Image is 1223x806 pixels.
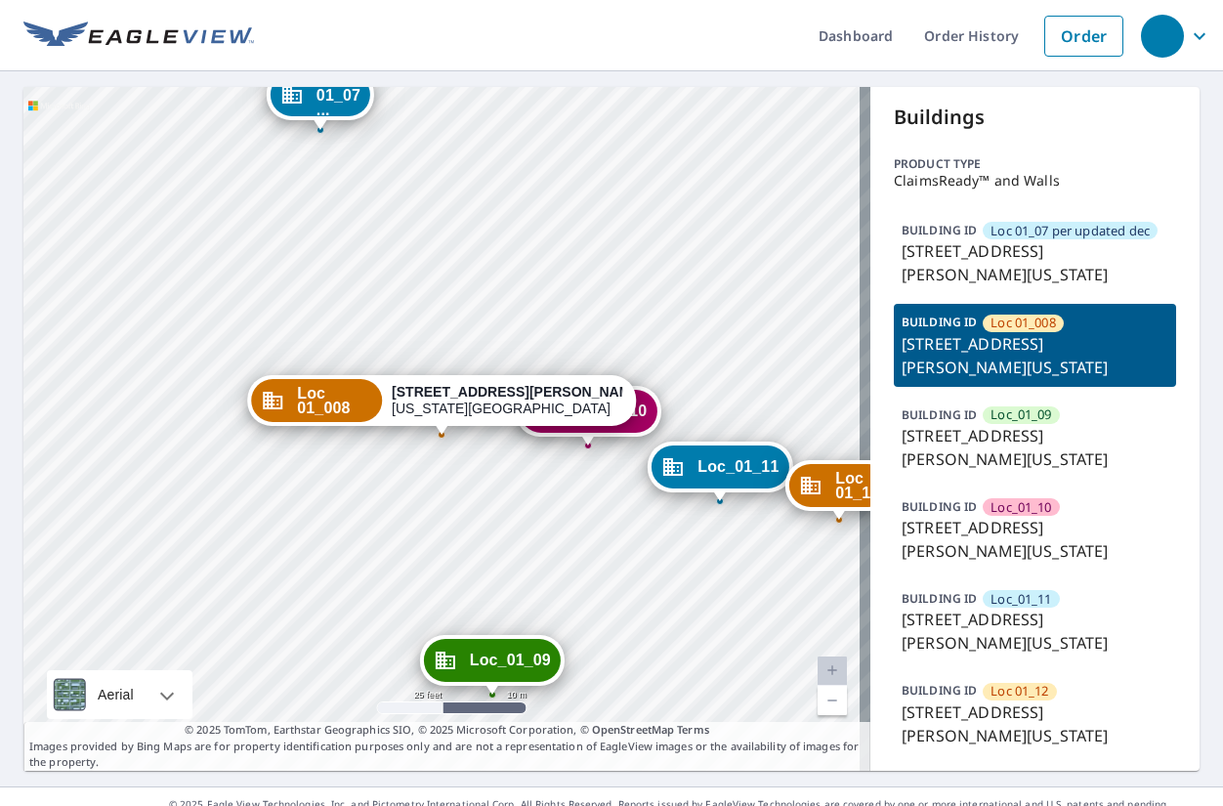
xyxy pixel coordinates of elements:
p: Product type [894,155,1176,173]
a: Current Level 20, Zoom Out [818,686,847,715]
span: Loc 01_07 ... [316,73,360,117]
a: Terms [677,722,709,737]
p: [STREET_ADDRESS][PERSON_NAME][US_STATE] [902,424,1168,471]
p: BUILDING ID [902,498,977,515]
p: BUILDING ID [902,314,977,330]
span: Loc 01_008 [297,386,372,415]
span: Loc_01_11 [697,459,779,474]
span: Loc 01_12 [835,471,879,500]
p: [STREET_ADDRESS][PERSON_NAME][US_STATE] [902,516,1168,563]
span: Loc 01_12 [991,682,1048,700]
div: Dropped pin, building Loc_01_11, Commercial property, 855 W Moreno Ave Colorado Springs, CO 80905 [648,442,792,502]
span: Loc_01_09 [470,653,551,667]
p: [STREET_ADDRESS][PERSON_NAME][US_STATE] [902,332,1168,379]
strong: [STREET_ADDRESS][PERSON_NAME] [392,384,644,400]
p: ClaimsReady™ and Walls [894,173,1176,189]
p: BUILDING ID [902,682,977,699]
p: [STREET_ADDRESS][PERSON_NAME][US_STATE] [902,608,1168,655]
a: Current Level 20, Zoom In Disabled [818,657,847,686]
div: Dropped pin, building Loc 01_008, Commercial property, 861 W Moreno Ave Colorado Springs, CO 80905 [247,375,636,436]
p: [STREET_ADDRESS][PERSON_NAME][US_STATE] [902,239,1168,286]
p: Buildings [894,103,1176,132]
div: Dropped pin, building Loc_01_09, Commercial property, 869 W Moreno Ave Colorado Springs, CO 80905 [420,635,565,696]
span: Loc_01_09 [991,405,1051,424]
p: Images provided by Bing Maps are for property identification purposes only and are not a represen... [23,722,870,771]
div: Aerial [92,670,140,719]
div: Dropped pin, building Loc 01_07 per updated dec, Commercial property, 865 W Moreno Ave Colorado S... [267,69,374,130]
p: BUILDING ID [902,590,977,607]
a: Order [1044,16,1123,57]
span: © 2025 TomTom, Earthstar Geographics SIO, © 2025 Microsoft Corporation, © [185,722,709,739]
img: EV Logo [23,21,254,51]
span: Loc 01_008 [991,314,1056,332]
div: Aerial [47,670,192,719]
div: Dropped pin, building Loc 01_12, Commercial property, 849 W Moreno Ave Colorado Springs, CO 80905 [785,460,893,521]
a: OpenStreetMap [592,722,674,737]
span: Loc_01_11 [991,590,1051,609]
p: BUILDING ID [902,406,977,423]
span: Loc 01_07 per updated dec [991,222,1150,240]
span: Loc_01_10 [991,498,1051,517]
p: [STREET_ADDRESS][PERSON_NAME][US_STATE] [902,700,1168,747]
div: [US_STATE][GEOGRAPHIC_DATA] [392,384,622,417]
p: BUILDING ID [902,222,977,238]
